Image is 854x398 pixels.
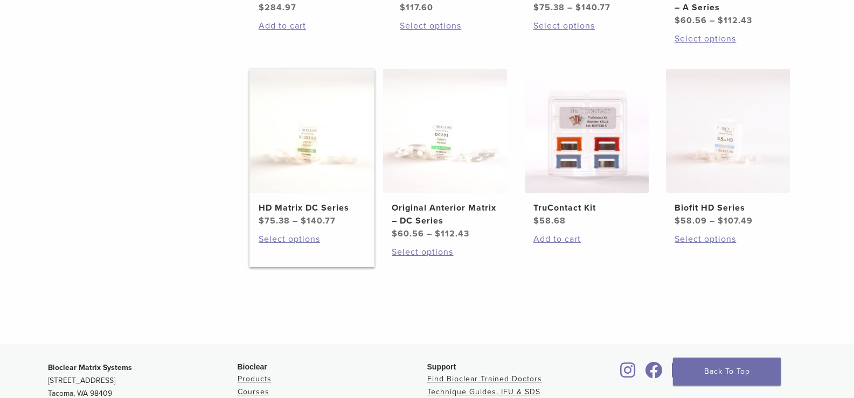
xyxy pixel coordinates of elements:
span: – [710,215,715,226]
strong: Bioclear Matrix Systems [48,363,132,372]
a: Find Bioclear Trained Doctors [427,374,542,383]
span: $ [533,215,539,226]
img: HD Matrix DC Series [250,69,374,193]
span: Support [427,362,456,371]
bdi: 75.38 [259,215,290,226]
img: TruContact Kit [525,69,649,193]
span: $ [533,2,539,13]
bdi: 60.56 [675,15,707,26]
bdi: 117.60 [400,2,433,13]
bdi: 60.56 [392,228,424,239]
a: Bioclear [642,368,666,379]
a: Select options for “Biofit HD Series” [675,233,781,246]
h2: Original Anterior Matrix – DC Series [392,201,498,227]
a: Add to cart: “TruContact Kit” [533,233,640,246]
bdi: 107.49 [718,215,753,226]
span: $ [392,228,398,239]
span: $ [259,215,265,226]
bdi: 140.77 [575,2,610,13]
a: Original Anterior Matrix - DC SeriesOriginal Anterior Matrix – DC Series [383,69,508,240]
a: Technique Guides, IFU & SDS [427,387,540,396]
a: Biofit HD SeriesBiofit HD Series [665,69,791,227]
bdi: 58.09 [675,215,707,226]
h2: Biofit HD Series [675,201,781,214]
a: Add to cart: “TwinRing Universal” [259,19,365,32]
bdi: 58.68 [533,215,566,226]
a: Select options for “Original Anterior Matrix - DC Series” [392,246,498,259]
span: $ [259,2,265,13]
span: $ [301,215,307,226]
a: Bioclear [669,368,691,379]
span: – [710,15,715,26]
bdi: 75.38 [533,2,565,13]
span: $ [400,2,406,13]
a: TruContact KitTruContact Kit $58.68 [524,69,650,227]
a: HD Matrix DC SeriesHD Matrix DC Series [249,69,375,227]
bdi: 140.77 [301,215,336,226]
span: $ [675,15,681,26]
a: Select options for “HD Matrix DC Series” [259,233,365,246]
h2: TruContact Kit [533,201,640,214]
a: Select options for “RS Polisher” [400,19,506,32]
a: Products [238,374,272,383]
a: Courses [238,387,269,396]
a: Select options for “Original Anterior Matrix - A Series” [675,32,781,45]
img: Original Anterior Matrix - DC Series [383,69,507,193]
a: Bioclear [617,368,640,379]
span: – [293,215,298,226]
a: Back To Top [673,358,781,386]
span: $ [575,2,581,13]
bdi: 112.43 [435,228,469,239]
span: $ [718,15,724,26]
img: Biofit HD Series [666,69,790,193]
span: – [427,228,432,239]
h2: HD Matrix DC Series [259,201,365,214]
span: $ [435,228,441,239]
span: $ [675,215,681,226]
a: Select options for “HD Matrix A Series” [533,19,640,32]
span: – [567,2,573,13]
span: $ [718,215,724,226]
span: Bioclear [238,362,267,371]
bdi: 112.43 [718,15,752,26]
bdi: 284.97 [259,2,296,13]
